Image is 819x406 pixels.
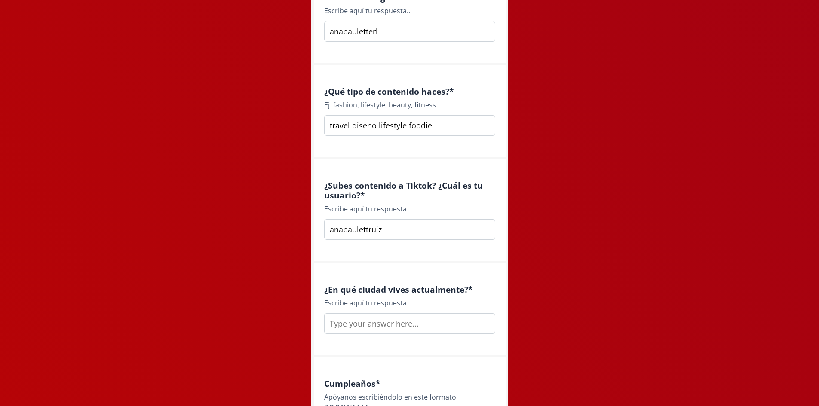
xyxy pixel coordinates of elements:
input: Type your answer here... [324,21,495,42]
div: Escribe aquí tu respuesta... [324,298,495,308]
h4: Cumpleaños * [324,379,495,388]
input: Type your answer here... [324,219,495,240]
input: Type your answer here... [324,115,495,136]
div: Ej: fashion, lifestyle, beauty, fitness.. [324,100,495,110]
h4: ¿Subes contenido a Tiktok? ¿Cuál es tu usuario? * [324,180,495,200]
input: Type your answer here... [324,313,495,334]
div: Escribe aquí tu respuesta... [324,204,495,214]
h4: ¿En qué ciudad vives actualmente? * [324,284,495,294]
h4: ¿Qué tipo de contenido haces? * [324,86,495,96]
div: Escribe aquí tu respuesta... [324,6,495,16]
